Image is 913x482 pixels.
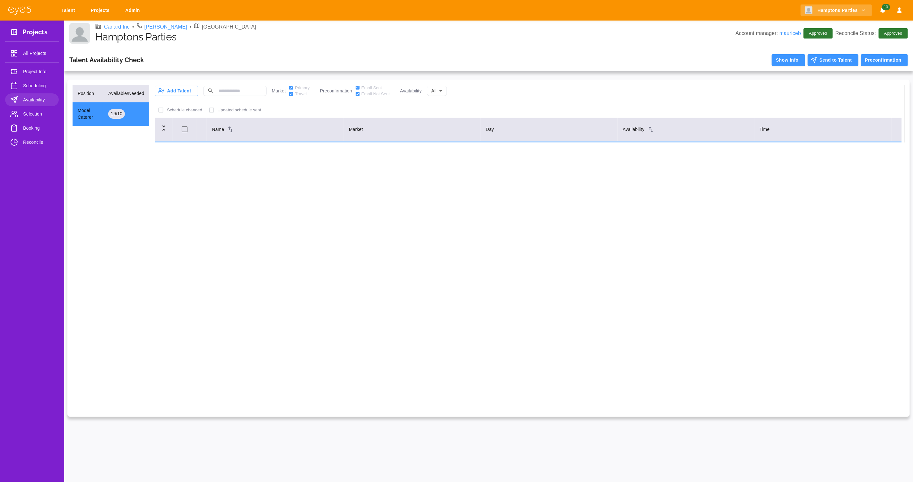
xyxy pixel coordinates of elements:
[190,23,192,31] li: •
[5,122,59,134] a: Booking
[295,85,310,91] span: Primary
[623,125,750,133] div: Availability
[23,96,54,104] span: Availability
[212,125,339,133] div: Name
[23,124,54,132] span: Booking
[735,30,801,37] p: Account manager:
[5,79,59,92] a: Scheduling
[805,6,813,14] img: Client logo
[73,85,103,102] th: Position
[57,4,82,16] a: Talent
[882,4,890,10] span: 10
[202,23,256,31] p: [GEOGRAPHIC_DATA]
[361,85,382,91] span: Email Sent
[69,56,144,64] h3: Talent Availability Check
[5,65,59,78] a: Project Info
[23,49,54,57] span: All Projects
[361,91,390,97] span: Email Not Sent
[835,28,908,39] p: Reconcile Status:
[805,30,831,37] span: Approved
[23,82,54,90] span: Scheduling
[8,6,31,15] img: eye5
[808,54,858,66] button: Send to Talent
[5,136,59,149] a: Reconcile
[344,118,481,141] th: Market
[73,102,103,126] td: Model Caterer
[427,84,447,98] div: All
[104,23,130,31] a: Canard Inc
[877,4,889,16] button: Notifications
[132,23,134,31] li: •
[23,138,54,146] span: Reconcile
[295,91,307,97] span: Travel
[155,86,198,96] button: Add Talent
[779,30,801,36] a: mauriceb
[801,4,872,16] button: Hamptons Parties
[772,54,805,66] button: Show Info
[144,23,187,31] a: [PERSON_NAME]
[754,118,891,141] th: Time
[87,4,116,16] a: Projects
[5,93,59,106] a: Availability
[95,31,735,43] h1: Hamptons Parties
[103,85,149,102] th: Available/Needed
[481,118,618,141] th: Day
[5,108,59,120] a: Selection
[400,88,422,94] p: Availability
[108,109,125,119] div: 19 / 10
[272,88,286,94] p: Market
[218,107,261,113] p: Updated schedule sent
[69,23,90,44] img: Client logo
[23,110,54,118] span: Selection
[861,54,908,66] button: Preconfirmation
[880,30,906,37] span: Approved
[167,107,202,113] p: Schedule changed
[23,68,54,75] span: Project Info
[22,28,48,38] h3: Projects
[320,88,352,94] p: Preconfirmation
[121,4,146,16] a: Admin
[5,47,59,60] a: All Projects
